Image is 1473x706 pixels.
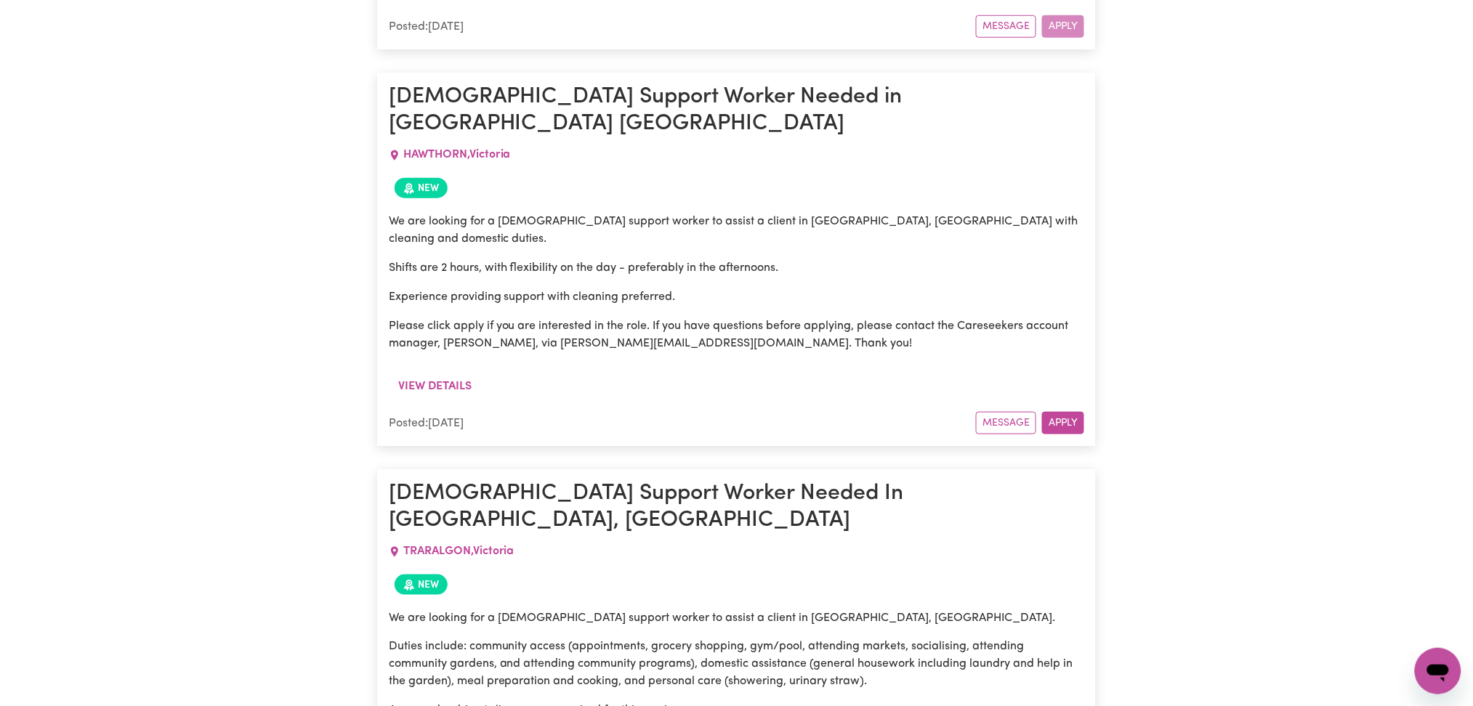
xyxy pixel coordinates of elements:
[403,149,511,161] span: HAWTHORN , Victoria
[389,373,481,400] button: View details
[976,15,1036,38] button: Message
[389,415,977,432] div: Posted: [DATE]
[389,638,1085,691] p: Duties include: community access (appointments, grocery shopping, gym/pool, attending markets, so...
[1042,412,1084,434] button: Apply for this job
[389,481,1085,534] h1: [DEMOGRAPHIC_DATA] Support Worker Needed In [GEOGRAPHIC_DATA], [GEOGRAPHIC_DATA]
[389,84,1085,137] h1: [DEMOGRAPHIC_DATA] Support Worker Needed in [GEOGRAPHIC_DATA] [GEOGRAPHIC_DATA]
[976,412,1036,434] button: Message
[389,317,1085,352] p: Please click apply if you are interested in the role. If you have questions before applying, plea...
[389,288,1085,306] p: Experience providing support with cleaning preferred.
[389,213,1085,248] p: We are looking for a [DEMOGRAPHIC_DATA] support worker to assist a client in [GEOGRAPHIC_DATA], [...
[389,609,1085,627] p: We are looking for a [DEMOGRAPHIC_DATA] support worker to assist a client in [GEOGRAPHIC_DATA], [...
[1415,648,1461,694] iframe: Button to launch messaging window
[389,18,977,36] div: Posted: [DATE]
[395,178,448,198] span: Job posted within the last 30 days
[395,575,448,595] span: Job posted within the last 30 days
[403,545,514,557] span: TRARALGON , Victoria
[389,259,1085,277] p: Shifts are 2 hours, with flexibility on the day - preferably in the afternoons.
